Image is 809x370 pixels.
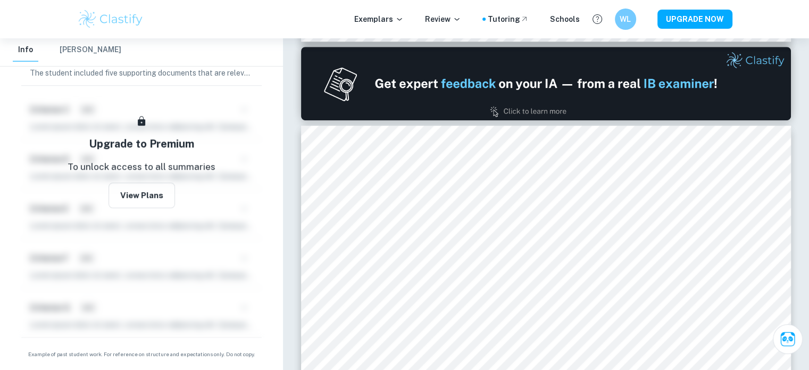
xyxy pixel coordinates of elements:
[425,13,461,25] p: Review
[89,136,194,152] h5: Upgrade to Premium
[773,324,803,354] button: Ask Clai
[301,47,791,120] img: Ad
[77,9,145,30] img: Clastify logo
[13,38,38,62] button: Info
[657,10,732,29] button: UPGRADE NOW
[588,10,606,28] button: Help and Feedback
[68,160,215,174] p: To unlock access to all summaries
[550,13,580,25] a: Schools
[13,350,270,358] span: Example of past student work. For reference on structure and expectations only. Do not copy.
[354,13,404,25] p: Exemplars
[619,13,631,25] h6: WL
[60,38,121,62] button: [PERSON_NAME]
[488,13,529,25] a: Tutoring
[109,183,175,208] button: View Plans
[30,67,253,79] p: The student included five supporting documents that are relevant, contemporary, and clearly label...
[615,9,636,30] button: WL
